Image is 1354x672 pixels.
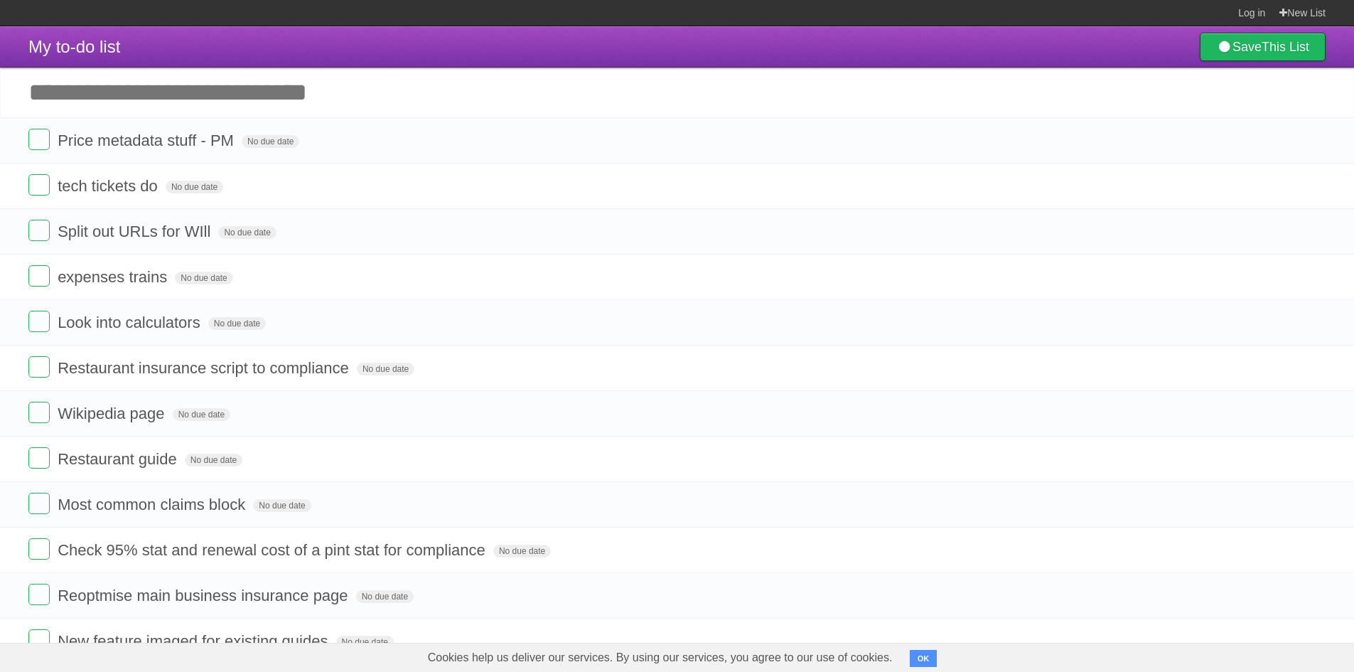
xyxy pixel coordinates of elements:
[28,447,50,469] label: Done
[28,129,50,150] label: Done
[218,226,276,239] span: No due date
[58,359,353,377] span: Restaurant insurance script to compliance
[414,644,907,672] span: Cookies help us deliver our services. By using our services, you agree to our use of cookies.
[173,408,230,421] span: No due date
[493,545,551,558] span: No due date
[28,220,50,241] label: Done
[185,454,242,466] span: No due date
[28,584,50,605] label: Done
[28,311,50,332] label: Done
[58,314,204,331] span: Look into calculators
[28,629,50,651] label: Done
[58,405,168,422] span: Wikipedia page
[166,181,223,193] span: No due date
[28,265,50,287] label: Done
[175,272,232,284] span: No due date
[58,587,351,604] span: Reoptmise main business insurance page
[58,450,181,468] span: Restaurant guide
[58,177,161,195] span: tech tickets do
[58,132,237,149] span: Price metadata stuff - PM
[356,590,414,603] span: No due date
[357,363,414,375] span: No due date
[28,402,50,423] label: Done
[910,650,937,667] button: OK
[28,493,50,514] label: Done
[28,37,120,56] span: My to-do list
[242,135,299,148] span: No due date
[58,223,214,240] span: Split out URLs for WIll
[28,538,50,560] label: Done
[253,499,311,512] span: No due date
[208,317,266,330] span: No due date
[336,636,394,649] span: No due date
[58,541,489,559] span: Check 95% stat and renewal cost of a pint stat for compliance
[1262,40,1309,54] b: This List
[58,268,171,286] span: expenses trains
[58,632,331,650] span: New feature imaged for existing guides
[28,356,50,378] label: Done
[58,496,249,513] span: Most common claims block
[28,174,50,196] label: Done
[1200,33,1326,61] a: SaveThis List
